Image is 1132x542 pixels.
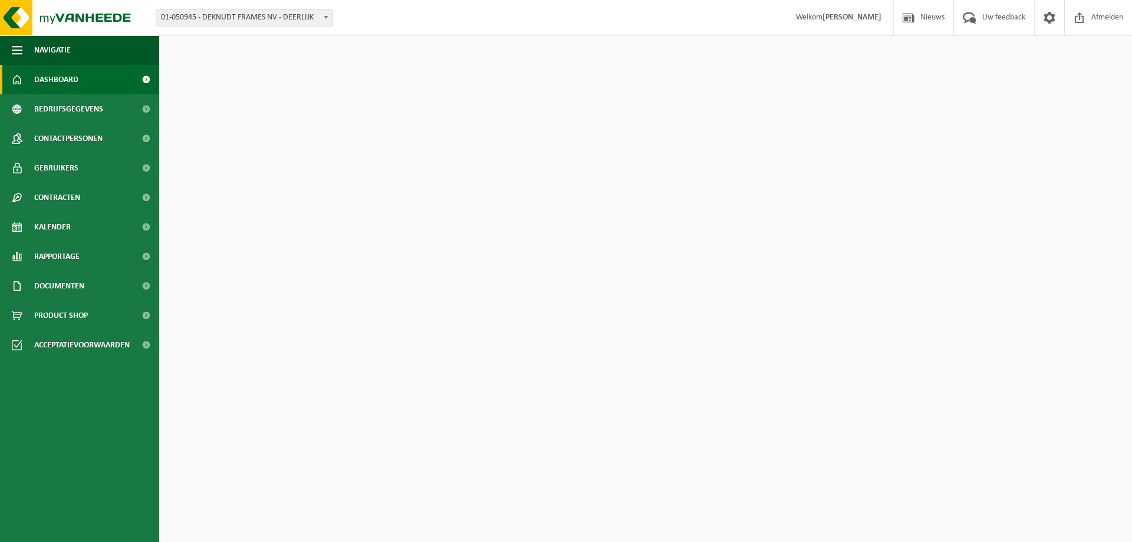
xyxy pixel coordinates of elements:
span: 01-050945 - DEKNUDT FRAMES NV - DEERLIJK [156,9,333,27]
span: Gebruikers [34,153,78,183]
span: 01-050945 - DEKNUDT FRAMES NV - DEERLIJK [156,9,332,26]
span: Dashboard [34,65,78,94]
span: Product Shop [34,301,88,330]
span: Contracten [34,183,80,212]
span: Contactpersonen [34,124,103,153]
strong: [PERSON_NAME] [822,13,881,22]
span: Bedrijfsgegevens [34,94,103,124]
span: Acceptatievoorwaarden [34,330,130,360]
span: Documenten [34,271,84,301]
span: Kalender [34,212,71,242]
span: Navigatie [34,35,71,65]
span: Rapportage [34,242,80,271]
